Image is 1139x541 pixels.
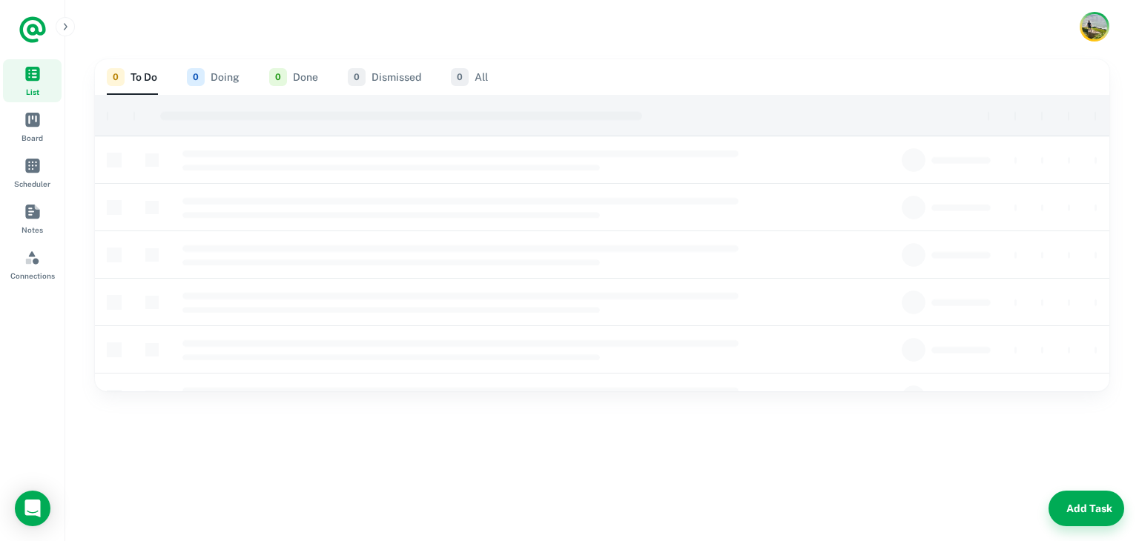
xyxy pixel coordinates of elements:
[348,59,421,95] button: Dismissed
[451,68,469,86] span: 0
[10,270,55,282] span: Connections
[107,59,157,95] button: To Do
[1049,491,1124,526] button: Add Task
[18,15,47,44] a: Logo
[348,68,366,86] span: 0
[15,491,50,526] div: Load Chat
[3,59,62,102] a: List
[1080,12,1109,42] button: Account button
[1082,14,1107,39] img: Karl Chaffey
[26,86,39,98] span: List
[22,224,43,236] span: Notes
[3,151,62,194] a: Scheduler
[22,132,43,144] span: Board
[187,59,240,95] button: Doing
[269,59,318,95] button: Done
[451,59,488,95] button: All
[3,197,62,240] a: Notes
[3,105,62,148] a: Board
[14,178,50,190] span: Scheduler
[187,68,205,86] span: 0
[3,243,62,286] a: Connections
[107,68,125,86] span: 0
[269,68,287,86] span: 0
